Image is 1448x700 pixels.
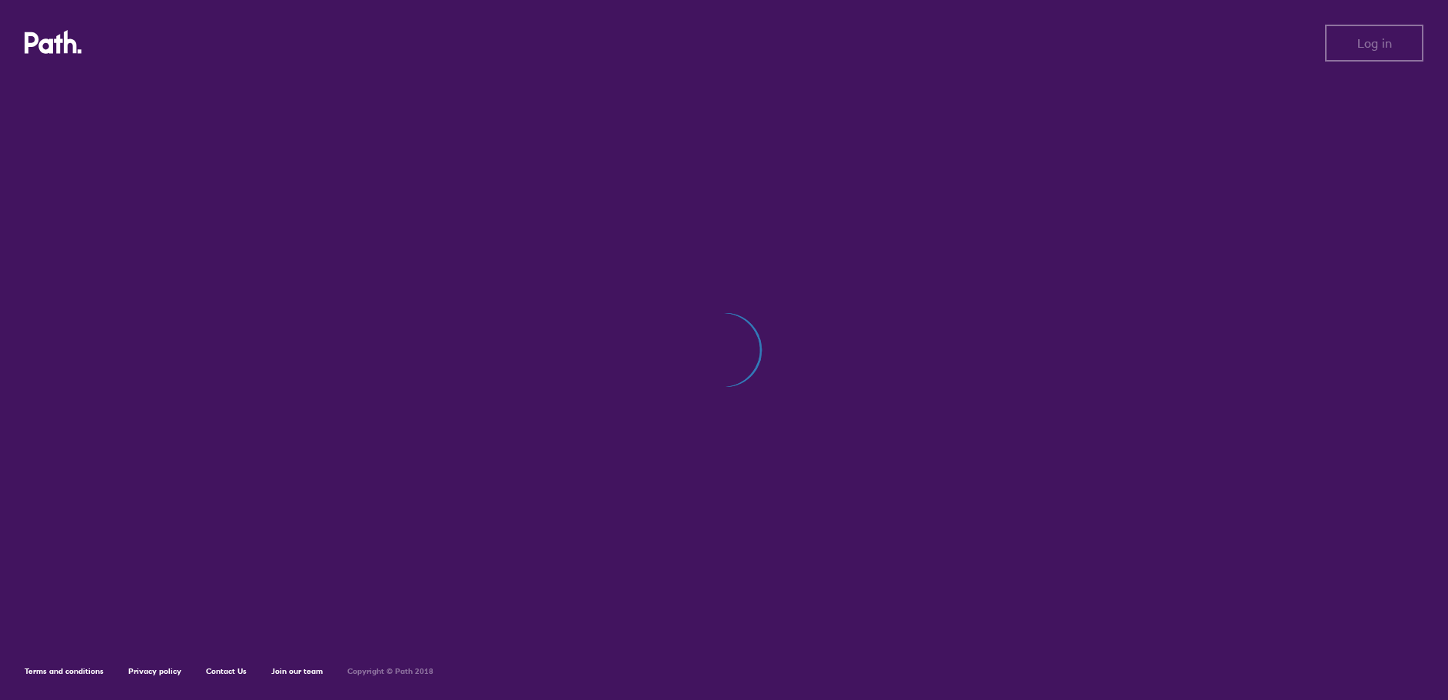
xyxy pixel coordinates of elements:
[1357,36,1392,50] span: Log in
[128,666,181,676] a: Privacy policy
[25,666,104,676] a: Terms and conditions
[271,666,323,676] a: Join our team
[1325,25,1423,62] button: Log in
[206,666,247,676] a: Contact Us
[347,667,433,676] h6: Copyright © Path 2018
